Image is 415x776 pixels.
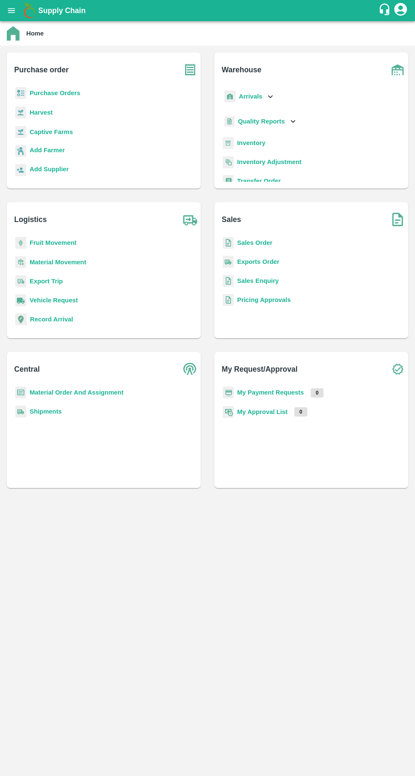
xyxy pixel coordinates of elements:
b: Logistics [14,214,47,225]
a: Exports Order [237,258,279,265]
a: Shipments [30,408,62,415]
img: centralMaterial [15,387,26,399]
button: open drawer [2,1,21,20]
b: Supply Chain [38,6,86,15]
img: supplier [15,164,26,176]
a: Inventory Adjustment [237,159,302,165]
img: inventory [223,156,234,168]
img: central [180,359,201,380]
a: Supply Chain [38,5,378,16]
b: Arrivals [239,93,262,100]
div: customer-support [378,3,393,18]
img: whInventory [223,137,234,149]
div: Arrivals [223,87,275,106]
img: reciept [15,87,26,99]
img: whTransfer [223,175,234,187]
b: Purchase order [14,64,69,76]
a: Material Movement [30,259,86,266]
a: Purchase Orders [30,90,80,96]
img: whArrival [224,90,235,103]
a: Pricing Approvals [237,296,290,303]
img: shipments [15,406,26,418]
div: Quality Reports [223,113,298,130]
a: Add Farmer [30,145,65,157]
img: home [7,26,19,41]
a: Material Order And Assignment [30,389,124,396]
p: 0 [294,407,307,417]
a: My Payment Requests [237,389,304,396]
a: Export Trip [30,278,63,285]
img: warehouse [387,59,408,80]
img: purchase [180,59,201,80]
img: check [387,359,408,380]
img: sales [223,275,234,287]
b: Add Supplier [30,166,69,173]
img: recordArrival [15,313,27,325]
p: 0 [311,388,324,398]
img: shipments [223,256,234,268]
b: My Request/Approval [222,363,298,375]
img: sales [223,237,234,249]
img: farmer [15,145,26,157]
b: Warehouse [222,64,262,76]
b: Add Farmer [30,147,65,154]
b: Quality Reports [238,118,285,125]
img: harvest [15,106,26,119]
b: Central [14,363,40,375]
div: account of current user [393,2,408,19]
a: Add Supplier [30,165,69,176]
a: Harvest [30,109,53,116]
a: Fruit Movement [30,239,77,246]
a: Transfer Order [237,178,281,184]
a: Vehicle Request [30,297,78,304]
a: Captive Farms [30,129,73,135]
img: delivery [15,275,26,288]
a: Inventory [237,140,266,146]
img: logo [21,2,38,19]
a: My Approval List [237,409,288,415]
a: Sales Order [237,239,272,246]
a: Record Arrival [30,316,73,323]
img: harvest [15,126,26,138]
img: payment [223,387,234,399]
img: qualityReport [224,116,235,127]
img: material [15,256,26,269]
img: approval [223,406,234,418]
img: vehicle [15,294,26,307]
b: Home [26,30,44,37]
b: Sales [222,214,241,225]
img: sales [223,294,234,306]
img: fruit [15,237,26,249]
img: soSales [387,209,408,230]
a: Sales Enquiry [237,277,279,284]
img: truck [180,209,201,230]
